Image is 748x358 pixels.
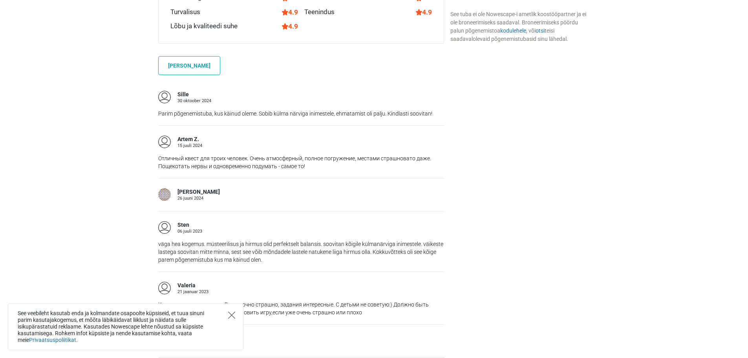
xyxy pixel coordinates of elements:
[177,91,211,99] div: Sille
[450,10,590,43] div: See tuba ei ole Nowescape-i ametlik koostööpartner ja ei ole broneerimiseks saadaval. Broneerimis...
[536,28,545,34] a: otsi
[177,221,202,229] div: Sten
[177,136,202,143] div: Artem Z.
[177,290,208,294] div: 21 jaanuar 2023
[500,28,526,34] a: kodulehele
[158,301,444,316] p: Квест очень понравился. Достаточно страшно, задания интересные. С детьми не советую:) Должно быть...
[177,229,202,233] div: 06 juuli 2023
[158,154,444,170] p: Отличный квест для троих человек. Очень атмосферный, полное погружение, местами страшновато даже....
[29,337,76,343] a: Privaatsuspoliitikat
[158,110,444,117] p: Parim põgenemistuba, kus käinud oleme. Sobib külma närviga inimestele, ehmatamist oli palju. Kind...
[177,282,208,290] div: Valeria
[177,188,220,196] div: [PERSON_NAME]
[177,196,220,200] div: 26 juuni 2024
[416,7,432,17] div: 4.9
[158,56,220,75] a: [PERSON_NAME]
[282,21,298,31] div: 4.9
[8,303,243,350] div: See veebileht kasutab enda ja kolmandate osapoolte küpsiseid, et tuua sinuni parim kasutajakogemu...
[170,21,238,31] div: Lõbu ja kvaliteedi suhe
[228,312,235,319] button: Close
[304,7,335,17] div: Teenindus
[158,240,444,264] p: väga hea kogemus. müsteerilisus ja hirmus olid perfektselt balansis. soovitan kõigile külmanärvig...
[170,7,200,17] div: Turvalisus
[177,99,211,103] div: 30 oktoober 2024
[177,143,202,148] div: 15 juuli 2024
[282,7,298,17] div: 4.9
